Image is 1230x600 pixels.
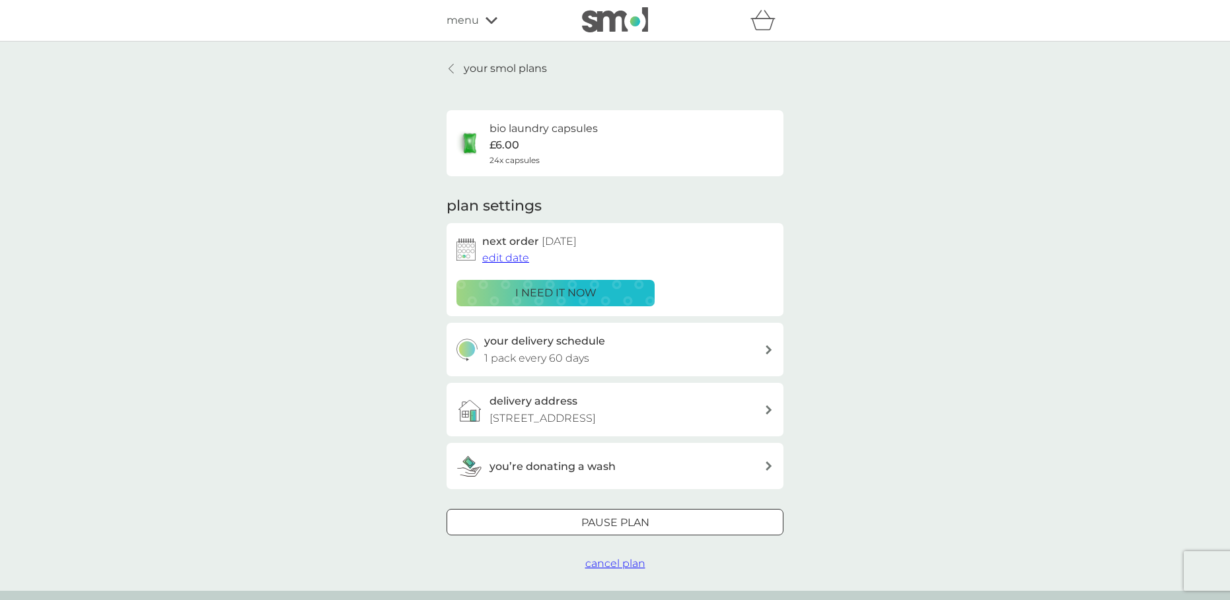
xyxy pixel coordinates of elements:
[750,7,783,34] div: basket
[581,514,649,531] p: Pause plan
[489,137,519,154] p: £6.00
[484,350,589,367] p: 1 pack every 60 days
[447,383,783,436] a: delivery address[STREET_ADDRESS]
[456,280,655,306] button: i need it now
[542,235,577,248] span: [DATE]
[489,458,616,475] h3: you’re donating a wash
[447,60,547,77] a: your smol plans
[447,443,783,489] button: you’re donating a wash
[489,393,577,410] h3: delivery address
[456,130,483,156] img: bio laundry capsules
[484,333,605,350] h3: your delivery schedule
[585,555,645,572] button: cancel plan
[489,154,540,166] span: 24x capsules
[447,323,783,376] button: your delivery schedule1 pack every 60 days
[447,196,542,217] h2: plan settings
[447,509,783,535] button: Pause plan
[482,250,529,267] button: edit date
[582,7,648,32] img: smol
[585,557,645,570] span: cancel plan
[482,233,577,250] h2: next order
[489,120,598,137] h6: bio laundry capsules
[447,12,479,29] span: menu
[464,60,547,77] p: your smol plans
[482,251,529,264] span: edit date
[515,284,597,302] p: i need it now
[489,410,596,427] p: [STREET_ADDRESS]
